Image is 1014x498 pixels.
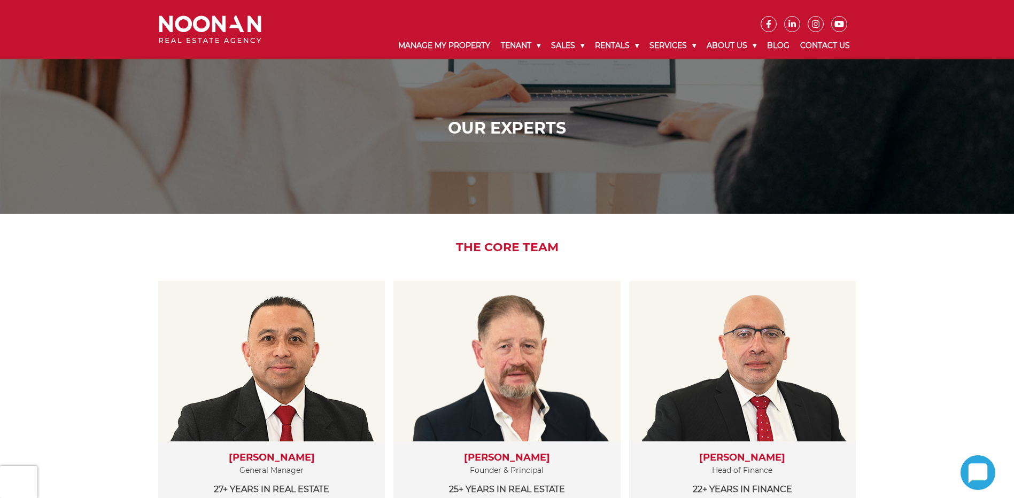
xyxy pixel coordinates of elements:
[644,32,701,59] a: Services
[762,32,795,59] a: Blog
[795,32,855,59] a: Contact Us
[404,483,609,496] p: 25+ years in Real Estate
[404,464,609,477] p: Founder & Principal
[701,32,762,59] a: About Us
[393,32,496,59] a: Manage My Property
[640,483,845,496] p: 22+ years in Finance
[169,483,374,496] p: 27+ years in Real Estate
[640,452,845,464] h3: [PERSON_NAME]
[590,32,644,59] a: Rentals
[496,32,546,59] a: Tenant
[404,452,609,464] h3: [PERSON_NAME]
[161,119,853,138] h1: Our Experts
[169,452,374,464] h3: [PERSON_NAME]
[640,464,845,477] p: Head of Finance
[151,240,863,254] h2: The Core Team
[159,15,261,44] img: Noonan Real Estate Agency
[169,464,374,477] p: General Manager
[546,32,590,59] a: Sales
